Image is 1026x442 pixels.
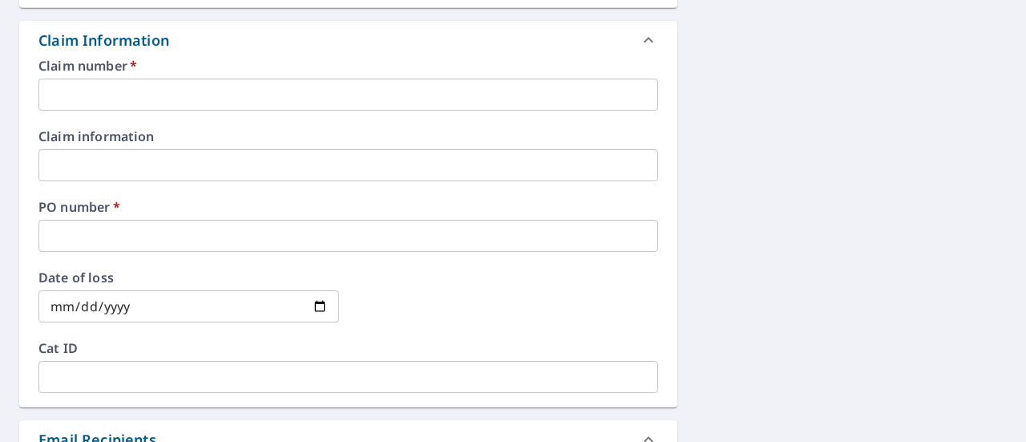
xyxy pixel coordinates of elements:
[38,342,658,355] label: Cat ID
[19,21,677,59] div: Claim Information
[38,59,658,72] label: Claim number
[38,271,339,284] label: Date of loss
[38,130,658,143] label: Claim information
[38,201,658,213] label: PO number
[38,30,169,51] div: Claim Information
